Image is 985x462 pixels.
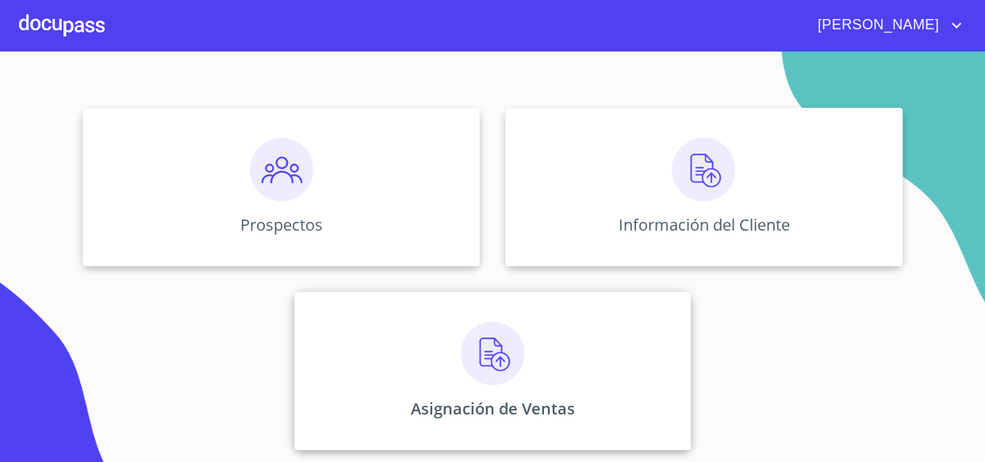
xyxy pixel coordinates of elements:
[672,138,735,201] img: carga.png
[240,214,323,235] p: Prospectos
[806,13,966,38] button: account of current user
[461,322,524,385] img: carga.png
[410,398,574,419] p: Asignación de Ventas
[806,13,947,38] span: [PERSON_NAME]
[250,138,313,201] img: prospectos.png
[618,214,789,235] p: Información del Cliente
